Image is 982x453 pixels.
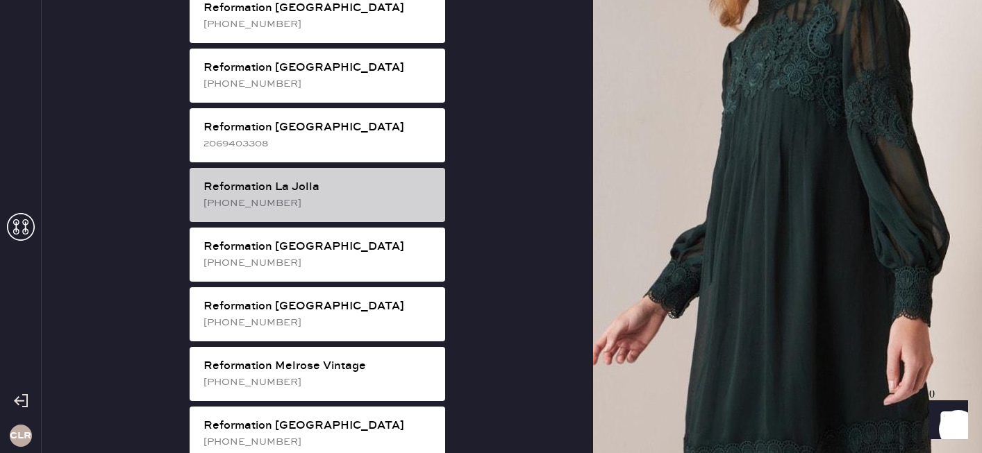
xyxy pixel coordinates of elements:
div: 2069403308 [203,136,434,151]
h3: CLR [10,431,31,441]
div: Reformation [GEOGRAPHIC_DATA] [203,239,434,255]
div: Reformation [GEOGRAPHIC_DATA] [203,298,434,315]
div: [PHONE_NUMBER] [203,434,434,450]
iframe: Front Chat [916,391,976,450]
div: Reformation La Jolla [203,179,434,196]
div: Reformation [GEOGRAPHIC_DATA] [203,418,434,434]
div: [PHONE_NUMBER] [203,76,434,92]
div: Reformation [GEOGRAPHIC_DATA] [203,60,434,76]
div: [PHONE_NUMBER] [203,255,434,271]
div: Reformation [GEOGRAPHIC_DATA] [203,119,434,136]
div: [PHONE_NUMBER] [203,196,434,211]
div: [PHONE_NUMBER] [203,17,434,32]
div: [PHONE_NUMBER] [203,375,434,390]
div: [PHONE_NUMBER] [203,315,434,330]
div: Reformation Melrose Vintage [203,358,434,375]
